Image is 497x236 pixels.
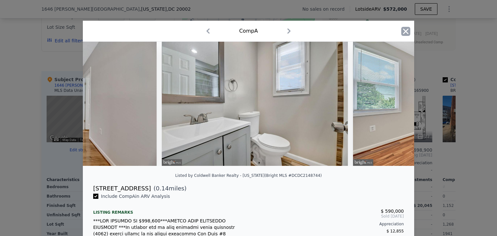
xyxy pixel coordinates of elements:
[254,221,404,227] div: Appreciation
[93,205,243,215] div: Listing remarks
[162,42,348,166] img: Property Img
[156,185,169,192] span: 0.14
[387,229,404,233] span: $ 12,855
[93,184,151,193] div: [STREET_ADDRESS]
[98,194,172,199] span: Include Comp A in ARV Analysis
[381,209,404,214] span: $ 590,000
[175,173,322,178] div: Listed by Coldwell Banker Realty - [US_STATE] (Bright MLS #DCDC2148744)
[239,27,258,35] div: Comp A
[151,184,186,193] span: ( miles)
[254,214,404,219] span: Sold [DATE]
